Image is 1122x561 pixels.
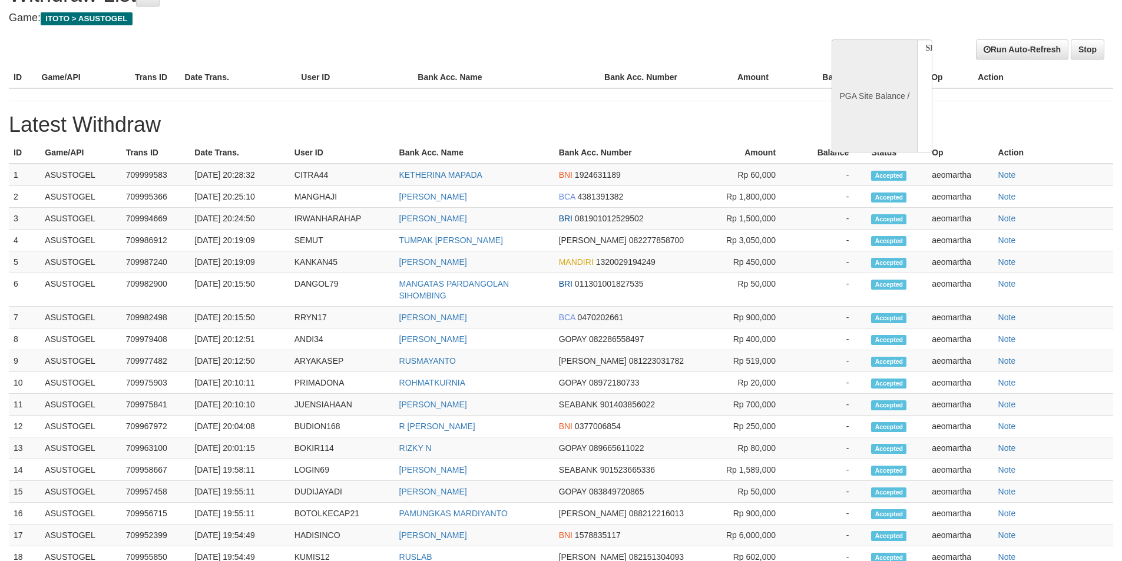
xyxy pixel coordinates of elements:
span: MANDIRI [559,257,594,267]
td: 5 [9,251,40,273]
span: GOPAY [559,487,587,496]
a: Note [998,509,1016,518]
td: ASUSTOGEL [40,503,121,525]
td: ASUSTOGEL [40,273,121,307]
span: Accepted [871,379,906,389]
td: Rp 1,500,000 [707,208,793,230]
a: Note [998,421,1016,431]
td: - [793,208,866,230]
span: Accepted [871,214,906,224]
td: Rp 900,000 [707,503,793,525]
td: aeomartha [927,394,993,416]
td: ASUSTOGEL [40,164,121,186]
a: Note [998,170,1016,180]
td: - [793,416,866,437]
td: DUDIJAYADI [290,481,395,503]
td: Rp 700,000 [707,394,793,416]
td: 6 [9,273,40,307]
span: SEABANK [559,465,598,474]
span: 1578835117 [575,530,621,540]
td: 13 [9,437,40,459]
span: 1320029194249 [596,257,656,267]
a: Note [998,257,1016,267]
th: Op [927,142,993,164]
td: - [793,372,866,394]
th: ID [9,142,40,164]
td: BOKIR114 [290,437,395,459]
td: HADISINCO [290,525,395,546]
a: [PERSON_NAME] [399,214,467,223]
span: Accepted [871,444,906,454]
td: 709986912 [121,230,190,251]
span: 089665611022 [589,443,644,453]
td: CITRA44 [290,164,395,186]
span: BNI [559,421,572,431]
td: ASUSTOGEL [40,251,121,273]
td: SEMUT [290,230,395,251]
td: DANGOL79 [290,273,395,307]
td: [DATE] 20:12:51 [190,328,289,350]
td: 16 [9,503,40,525]
th: ID [9,67,37,88]
td: KANKAN45 [290,251,395,273]
td: [DATE] 20:25:10 [190,186,289,208]
th: Action [973,67,1113,88]
td: 10 [9,372,40,394]
td: - [793,525,866,546]
td: [DATE] 20:15:50 [190,273,289,307]
td: LOGIN69 [290,459,395,481]
td: ASUSTOGEL [40,307,121,328]
td: - [793,459,866,481]
td: [DATE] 19:54:49 [190,525,289,546]
a: [PERSON_NAME] [399,400,467,409]
span: BRI [559,214,572,223]
td: aeomartha [927,503,993,525]
td: [DATE] 20:19:09 [190,251,289,273]
td: 709982900 [121,273,190,307]
span: Accepted [871,487,906,497]
td: ASUSTOGEL [40,437,121,459]
span: 081901012529502 [575,214,644,223]
td: 9 [9,350,40,372]
td: JUENSIAHAAN [290,394,395,416]
td: ASUSTOGEL [40,328,121,350]
td: Rp 1,800,000 [707,186,793,208]
td: aeomartha [927,273,993,307]
span: 082286558497 [589,334,644,344]
a: [PERSON_NAME] [399,313,467,322]
td: [DATE] 20:12:50 [190,350,289,372]
td: [DATE] 20:15:50 [190,307,289,328]
td: aeomartha [927,208,993,230]
td: 709994669 [121,208,190,230]
td: 14 [9,459,40,481]
th: Balance [793,142,866,164]
a: Note [998,235,1016,245]
td: Rp 1,589,000 [707,459,793,481]
span: BNI [559,170,572,180]
span: Accepted [871,236,906,246]
a: Stop [1071,39,1104,59]
td: 709999583 [121,164,190,186]
div: PGA Site Balance / [832,39,916,152]
th: Amount [707,142,793,164]
span: SEABANK [559,400,598,409]
span: ITOTO > ASUSTOGEL [41,12,133,25]
td: [DATE] 20:28:32 [190,164,289,186]
th: Bank Acc. Name [413,67,600,88]
td: PRIMADONA [290,372,395,394]
td: - [793,394,866,416]
td: 709963100 [121,437,190,459]
td: aeomartha [927,251,993,273]
td: 709975903 [121,372,190,394]
td: BOTOLKECAP21 [290,503,395,525]
td: ASUSTOGEL [40,459,121,481]
td: - [793,503,866,525]
th: Date Trans. [190,142,289,164]
th: Status [866,142,927,164]
td: Rp 80,000 [707,437,793,459]
span: 081223031782 [629,356,684,366]
a: [PERSON_NAME] [399,530,467,540]
td: Rp 900,000 [707,307,793,328]
td: RRYN17 [290,307,395,328]
span: GOPAY [559,378,587,387]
